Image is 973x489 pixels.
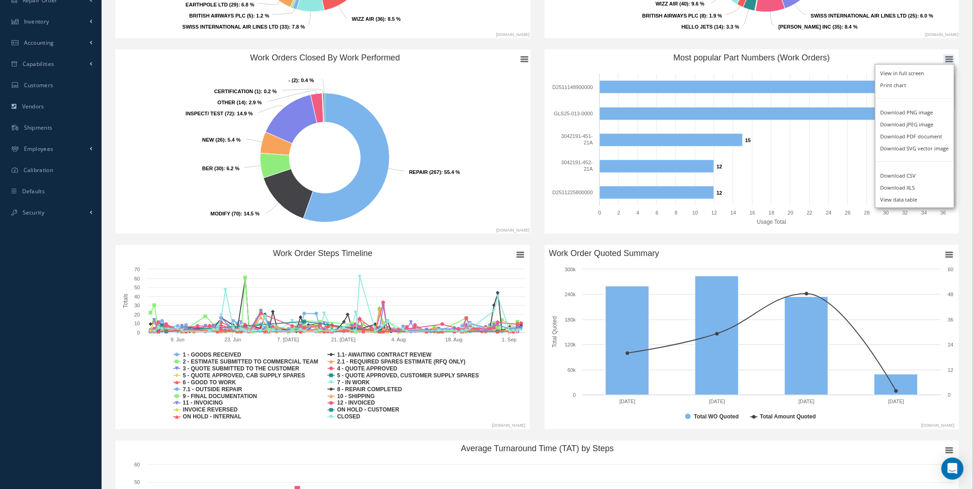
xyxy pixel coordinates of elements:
tspan: WIZZ AIR (40) [656,1,689,6]
text: : 6.0 % [811,13,934,18]
text: 60k [568,367,576,373]
tspan: BRITISH AIRWAYS PLC (5) [189,13,254,18]
text: Total Amount Quoted [760,414,816,420]
text: : 8.5 % [352,16,401,22]
span: Calibration [24,166,53,174]
text: [DOMAIN_NAME] [925,32,958,37]
text: 60 [134,276,140,281]
tspan: EARTHPOLE LTD (29) [186,2,238,7]
tspan: CERTIFICATION (1) [214,89,261,94]
span: Employees [24,145,54,153]
text: INVOICE REVERSED [183,407,238,413]
text: 6 - GOOD TO WORK [183,379,236,386]
text: : 5.4 % [202,137,241,143]
text: 7 - IN WORK [337,379,370,386]
text: 50 [134,480,140,485]
text: 22 [807,210,812,215]
text: 2.1 - REQUIRED SPARES ESTIMATE (RFQ ONLY) [337,358,465,365]
span: Defaults [22,187,45,195]
text: Total Quoted [551,316,558,348]
text: : 55.4 % [409,169,460,175]
li: View data table [876,193,954,205]
text: 12 [717,164,722,169]
li: Download XLS [876,181,954,193]
text: : 14.9 % [186,111,253,116]
span: Vendors [22,102,44,110]
text: 15 [745,137,751,143]
text: 5 - QUOTE APPROVED, CUSTOMER SUPPLY SPARES [337,372,479,379]
text: 2 [617,210,620,215]
li: Download PNG image [876,106,954,118]
li: Print chart [876,79,954,91]
text: 10 - SHIPPING [337,393,375,400]
div: Open Intercom Messenger [942,458,964,480]
tspan: WIZZ AIR (36) [352,16,385,22]
text: 300k [565,267,576,272]
text: 4 [636,210,639,215]
text: [DOMAIN_NAME] [921,423,954,428]
span: Shipments [24,124,53,131]
svg: Work Orders Closed By Work Performed [115,49,534,234]
text: Average Turnaround Time (TAT) by Steps [461,444,614,453]
text: 48 [948,292,954,297]
text: 12 [717,190,722,196]
text: Work Order Quoted Summary [549,249,659,258]
tspan: - (2) [289,78,298,83]
text: 120k [565,342,576,347]
text: 10 [134,321,140,326]
span: Accounting [24,39,54,47]
text: 30 [134,303,140,308]
tspan: SWISS INTERNATIONAL AIR LINES LTD (33) [182,24,289,30]
text: 1 - GOODS RECEIVED [183,352,242,358]
li: Download SVG vector image [876,142,954,154]
text: 60 [948,267,954,272]
text: 24 [948,342,954,347]
text: : 1.9 % [642,13,722,18]
span: Inventory [24,18,49,25]
text: 26 [845,210,851,215]
text: GLS25-013-0000 [554,111,592,116]
text: 18. Aug [445,337,462,342]
text: 1.1- AWAITING CONTRACT REVIEW [337,352,432,358]
text: : 14.5 % [211,211,260,216]
li: Download PDF document [876,130,954,142]
text: : 2.9 % [218,100,262,105]
text: : 6.8 % [186,2,254,7]
text: 0 [598,210,601,215]
text: Most popular Part Numbers (Work Orders) [673,53,830,62]
text: ON HOLD - CUSTOMER [337,407,399,413]
text: CLOSED [337,414,360,420]
text: [DOMAIN_NAME] [496,32,530,37]
text: D2511148900000 [552,84,592,90]
li: View in full screen [876,67,954,79]
text: 7.1 - OUTSIDE REPAIR [183,386,242,393]
li: Download CSV [876,169,954,181]
text: 0 [948,392,951,398]
text: D2511225800000 [552,190,592,195]
text: 8 [675,210,677,215]
text: : 9.6 % [656,1,705,6]
text: : 0.4 % [289,78,314,83]
text: 36 [948,317,954,322]
text: 12 [948,367,954,373]
text: 60 [134,462,140,468]
text: : 1.2 % [189,13,269,18]
text: [DOMAIN_NAME] [492,423,526,428]
tspan: BRITISH AIRWAYS PLC (8) [642,13,707,18]
text: [DOMAIN_NAME] [496,228,530,233]
text: Work Order Steps Timeline [273,249,373,258]
tspan: [PERSON_NAME] INC (35) [779,24,842,30]
svg: Work Order Quoted Summary [544,245,959,429]
text: [DATE] [709,399,725,405]
text: 2 - ESTIMATE SUBMITTED TO COMMERCIAL TEAM [183,358,318,365]
text: 14 [731,210,736,215]
text: : 0.2 % [214,89,277,94]
text: : 6.2 % [202,166,240,171]
text: : 3.3 % [682,24,740,30]
text: Totals [122,294,129,308]
text: 8 - REPAIR COMPLETED [337,386,402,393]
text: Work Orders Closed By Work Performed [250,53,400,62]
text: 12 - INVOICED [337,400,375,406]
text: 21. [DATE] [331,337,356,342]
text: 70 [134,267,140,272]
